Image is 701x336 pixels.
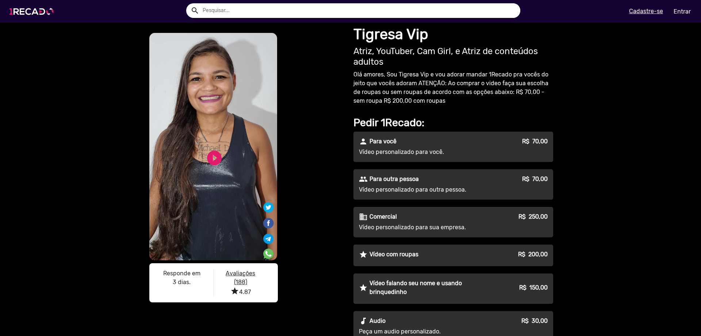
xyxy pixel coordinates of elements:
u: Cadastre-se [629,8,663,15]
p: Comercial [369,212,397,221]
img: Compartilhe no telegram [263,234,273,244]
a: Entrar [669,5,696,18]
p: R$ 70,00 [522,175,548,184]
p: R$ 30,00 [521,317,548,325]
p: R$ 150,00 [519,283,548,292]
p: Olá amores, Sou Tigresa Vip e vou adorar mandar 1Recado pra vocês do jeito que vocês adoram ATENÇ... [353,70,553,105]
i: Share on Facebook [263,217,274,224]
p: Responde em [155,269,208,278]
p: Vídeo personalizado para outra pessoa. [359,185,491,194]
mat-icon: person [359,137,368,146]
p: Peça um audio personalizado. [359,327,491,336]
h1: Tigresa Vip [353,26,553,43]
h2: Atriz, YouTuber, Cam Girl, e Atriz de conteúdos adultos [353,46,553,67]
mat-icon: star [359,250,368,259]
p: R$ 200,00 [518,250,548,259]
mat-icon: audiotrack [359,317,368,325]
u: Avaliações (188) [226,270,255,286]
input: Pesquisar... [197,3,520,18]
p: R$ 70,00 [522,137,548,146]
mat-icon: people [359,175,368,184]
p: Para você [369,137,397,146]
i: Share on Telegram [263,233,273,239]
video: S1RECADO vídeos dedicados para fãs e empresas [149,33,277,260]
i: Share on WhatsApp [263,248,273,254]
img: Compartilhe no twitter [263,202,273,212]
p: R$ 250,00 [518,212,548,221]
p: Para outra pessoa [369,175,419,184]
i: Share on Twitter [263,204,273,211]
img: Compartilhe no whatsapp [263,249,273,259]
span: 4.87 [230,288,251,295]
button: Example home icon [188,4,201,16]
p: Vídeo falando seu nome e usando brinquedinho [369,279,491,297]
p: Vídeo com roupas [369,250,418,259]
img: Compartilhe no facebook [263,217,274,229]
mat-icon: Example home icon [191,6,199,15]
mat-icon: star [359,283,368,292]
b: 3 dias. [173,279,191,286]
h2: Pedir 1Recado: [353,116,553,129]
a: play_circle_filled [206,149,223,167]
p: Audio [369,317,386,325]
i: star [230,287,239,295]
p: Vídeo personalizado para sua empresa. [359,223,491,232]
p: Vídeo personalizado para você. [359,148,491,156]
mat-icon: business [359,212,368,221]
